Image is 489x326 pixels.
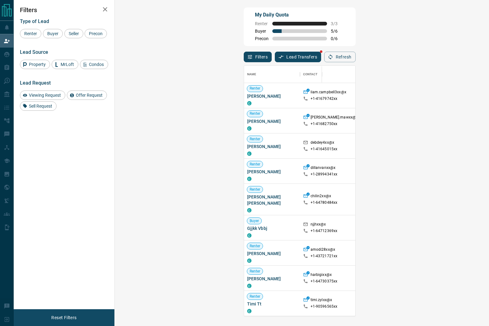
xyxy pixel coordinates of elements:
[311,228,338,234] p: +1- 64712369xx
[311,279,338,284] p: +1- 64730375xx
[247,111,263,116] span: Renter
[311,304,338,309] p: +1- 90596565xx
[247,86,263,91] span: Renter
[247,294,263,299] span: Renter
[20,29,41,38] div: Renter
[311,147,338,152] p: +1- 41645015xx
[247,225,297,231] span: Gjjkk Vbbj
[311,96,338,101] p: +1- 41679742xx
[247,66,256,83] div: Name
[255,36,269,41] span: Precon
[311,254,338,259] p: +1- 43721721xx
[87,31,105,36] span: Precon
[247,276,297,282] span: [PERSON_NAME]
[67,91,107,100] div: Offer Request
[247,233,251,238] div: condos.ca
[58,62,76,67] span: MrLoft
[247,101,251,105] div: condos.ca
[311,247,335,254] p: amodi28xx@x
[255,11,344,19] p: My Daily Quota
[74,93,105,98] span: Offer Request
[27,62,48,67] span: Property
[64,29,83,38] div: Seller
[247,126,251,131] div: condos.ca
[87,62,106,67] span: Condos
[324,52,356,62] button: Refresh
[247,301,297,307] span: Timi Tt
[311,272,332,279] p: harbigixx@x
[52,60,78,69] div: MrLoft
[311,90,346,96] p: liam.campbell3xx@x
[247,269,263,274] span: Renter
[303,66,318,83] div: Contact
[247,169,297,175] span: [PERSON_NAME]
[255,29,269,34] span: Buyer
[331,21,344,26] span: 3 / 3
[311,115,358,121] p: [PERSON_NAME].mawxx@x
[247,309,251,313] div: condos.ca
[311,140,334,147] p: debdey4xx@x
[311,222,326,228] p: njjhxx@x
[20,91,65,100] div: Viewing Request
[247,208,251,212] div: condos.ca
[275,52,321,62] button: Lead Transfers
[85,29,107,38] div: Precon
[244,66,300,83] div: Name
[247,93,297,99] span: [PERSON_NAME]
[20,49,48,55] span: Lead Source
[311,200,338,205] p: +1- 64780484xx
[247,162,263,167] span: Renter
[22,31,39,36] span: Renter
[247,258,251,263] div: condos.ca
[247,143,297,150] span: [PERSON_NAME]
[67,31,81,36] span: Seller
[247,284,251,288] div: condos.ca
[247,194,297,206] span: [PERSON_NAME] [PERSON_NAME]
[47,312,81,323] button: Reset Filters
[247,151,251,156] div: condos.ca
[247,250,297,257] span: [PERSON_NAME]
[20,60,50,69] div: Property
[247,118,297,124] span: [PERSON_NAME]
[247,137,263,142] span: Renter
[311,193,331,200] p: chilin2xx@x
[20,80,51,86] span: Lead Request
[311,172,338,177] p: +1- 28994341xx
[43,29,63,38] div: Buyer
[27,93,63,98] span: Viewing Request
[311,165,336,172] p: dillanvanxx@x
[247,187,263,192] span: Renter
[247,218,262,224] span: Buyer
[331,36,344,41] span: 0 / 6
[331,29,344,34] span: 5 / 6
[247,244,263,249] span: Renter
[45,31,61,36] span: Buyer
[255,21,269,26] span: Renter
[311,297,332,304] p: timi.zylxx@x
[311,121,338,127] p: +1- 41682750xx
[20,101,57,111] div: Sell Request
[20,6,108,14] h2: Filters
[27,104,54,109] span: Sell Request
[80,60,108,69] div: Condos
[244,52,272,62] button: Filters
[20,18,49,24] span: Type of Lead
[247,177,251,181] div: condos.ca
